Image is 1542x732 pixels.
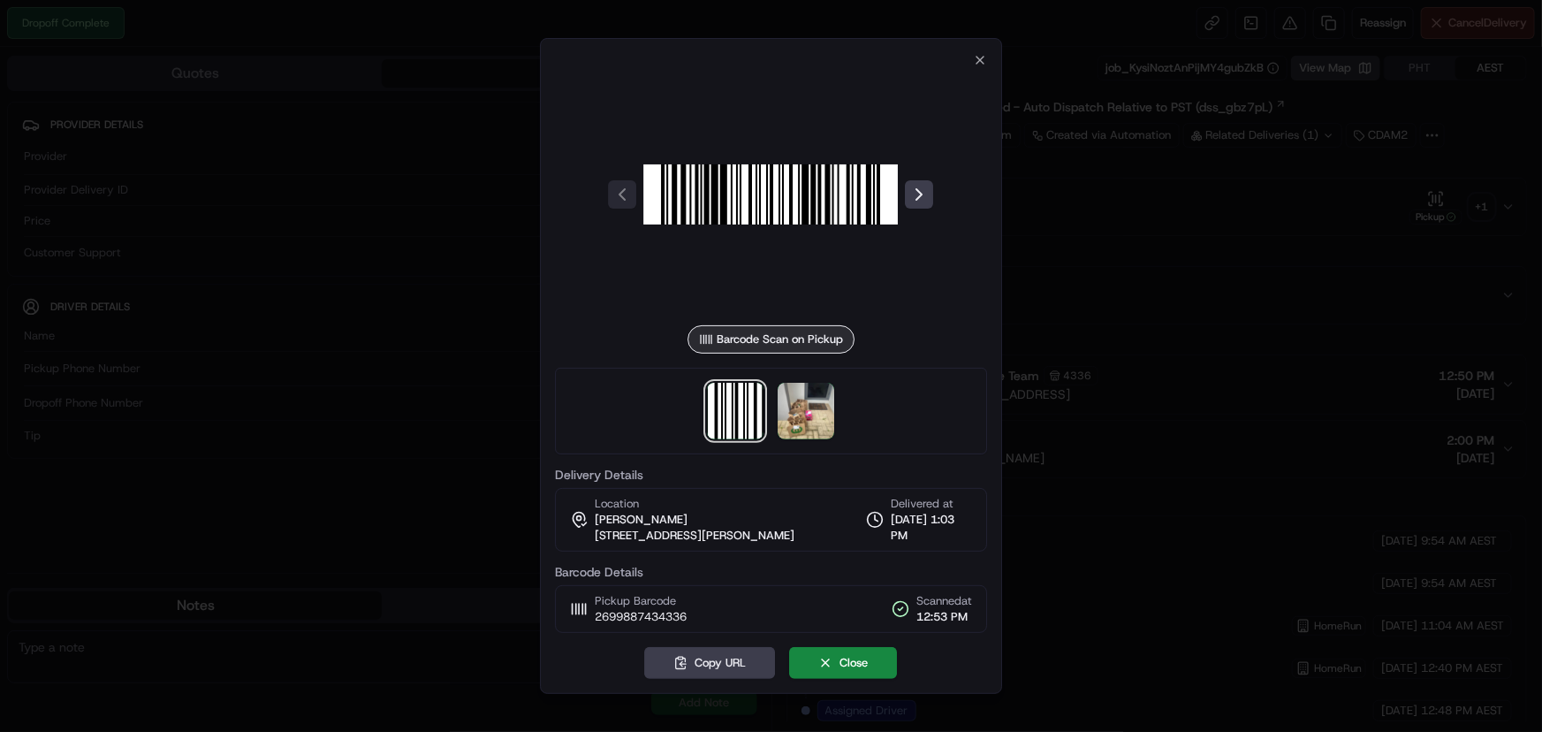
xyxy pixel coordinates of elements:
img: barcode_scan_on_pickup image [708,383,764,439]
div: Barcode Scan on Pickup [687,325,855,354]
button: Close [790,647,898,679]
span: [DATE] 1:03 PM [891,512,972,544]
span: Pickup Barcode [595,593,687,609]
span: [PERSON_NAME] [595,512,687,528]
label: Barcode Details [555,566,988,578]
span: 2699887434336 [595,609,687,625]
span: [STREET_ADDRESS][PERSON_NAME] [595,528,794,544]
span: Location [595,496,639,512]
label: Delivery Details [555,469,988,481]
button: Copy URL [645,647,776,679]
span: Delivered at [891,496,972,512]
span: 12:53 PM [916,609,972,625]
img: barcode_scan_on_pickup image [644,67,899,322]
span: Scanned at [916,593,972,609]
img: photo_proof_of_delivery image [779,383,835,439]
